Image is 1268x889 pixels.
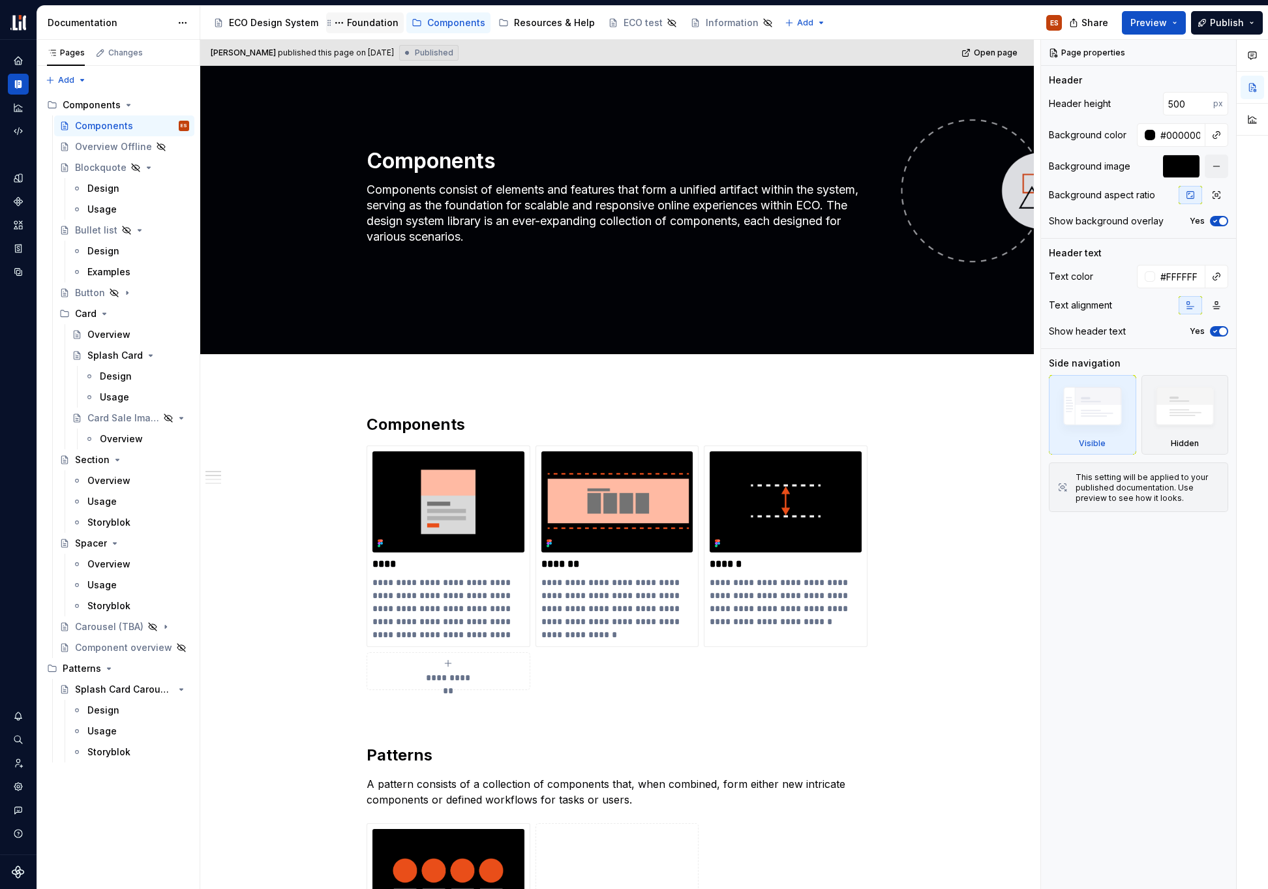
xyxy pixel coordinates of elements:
a: Storyblok [67,742,194,762]
span: Published [415,48,453,58]
div: Resources & Help [514,16,595,29]
img: f0abbffb-d71d-4d32-b858-d34959bbcc23.png [10,15,26,31]
span: Add [58,75,74,85]
a: Usage [67,575,194,595]
div: Documentation [8,74,29,95]
div: published this page on [DATE] [278,48,394,58]
a: Storybook stories [8,238,29,259]
a: Components [8,191,29,212]
textarea: Components [364,145,865,177]
div: Patterns [42,658,194,679]
input: Auto [1155,123,1205,147]
div: Components [42,95,194,115]
a: Open page [958,44,1023,62]
div: Visible [1049,375,1136,455]
span: Share [1081,16,1108,29]
div: Splash Card [87,349,143,362]
div: Examples [87,265,130,279]
a: Invite team [8,753,29,774]
div: Usage [87,579,117,592]
div: Overview [100,432,143,445]
span: Add [797,18,813,28]
div: Spacer [75,537,107,550]
a: Information [685,12,778,33]
span: [PERSON_NAME] [211,48,276,58]
a: Data sources [8,262,29,282]
div: Usage [100,391,129,404]
div: Overview [87,328,130,341]
div: Background image [1049,160,1130,173]
a: Usage [67,491,194,512]
div: Header [1049,74,1082,87]
div: Storyblok [87,746,130,759]
div: ES [1050,18,1059,28]
a: Analytics [8,97,29,118]
div: Splash Card Carousel [75,683,174,696]
div: Storyblok [87,516,130,529]
div: Page tree [42,95,194,762]
div: Design [87,182,119,195]
div: Hidden [1141,375,1229,455]
a: Overview [67,554,194,575]
div: Overview [87,474,130,487]
a: Design [67,241,194,262]
div: Page tree [208,10,778,36]
span: Preview [1130,16,1167,29]
a: Resources & Help [493,12,600,33]
h2: Patterns [367,745,868,766]
button: Notifications [8,706,29,727]
a: Spacer [54,533,194,554]
a: Components [406,12,491,33]
div: Foundation [347,16,399,29]
a: Usage [79,387,194,408]
div: Show header text [1049,325,1126,338]
p: A pattern consists of a collection of components that, when combined, form either new intricate c... [367,776,868,807]
svg: Supernova Logo [12,866,25,879]
div: Usage [87,495,117,508]
button: Search ⌘K [8,729,29,750]
a: Design tokens [8,168,29,188]
div: Visible [1079,438,1106,449]
a: Overview [67,470,194,491]
div: Information [706,16,759,29]
div: Bullet list [75,224,117,237]
textarea: Components consist of elements and features that form a unified artifact within the system, servi... [364,179,865,247]
div: Settings [8,776,29,797]
div: Hidden [1171,438,1199,449]
a: ECO test [603,12,682,33]
a: Splash Card Carousel [54,679,194,700]
div: Usage [87,203,117,216]
div: Documentation [48,16,171,29]
div: Components [63,98,121,112]
div: Component overview [75,641,172,654]
button: Add [42,71,91,89]
div: Overview Offline [75,140,152,153]
a: ECO Design System [208,12,324,33]
div: Show background overlay [1049,215,1164,228]
span: Open page [974,48,1018,58]
div: Card [75,307,97,320]
div: Design [87,704,119,717]
a: Assets [8,215,29,235]
input: Auto [1163,92,1213,115]
a: Component overview [54,637,194,658]
div: Card Sale Image [87,412,159,425]
div: Background color [1049,128,1126,142]
a: Section [54,449,194,470]
a: Code automation [8,121,29,142]
h2: Components [367,414,868,435]
div: ECO Design System [229,16,318,29]
div: Text color [1049,270,1093,283]
div: Contact support [8,800,29,821]
div: Side navigation [1049,357,1121,370]
a: Card Sale Image [67,408,194,429]
label: Yes [1190,216,1205,226]
a: Home [8,50,29,71]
